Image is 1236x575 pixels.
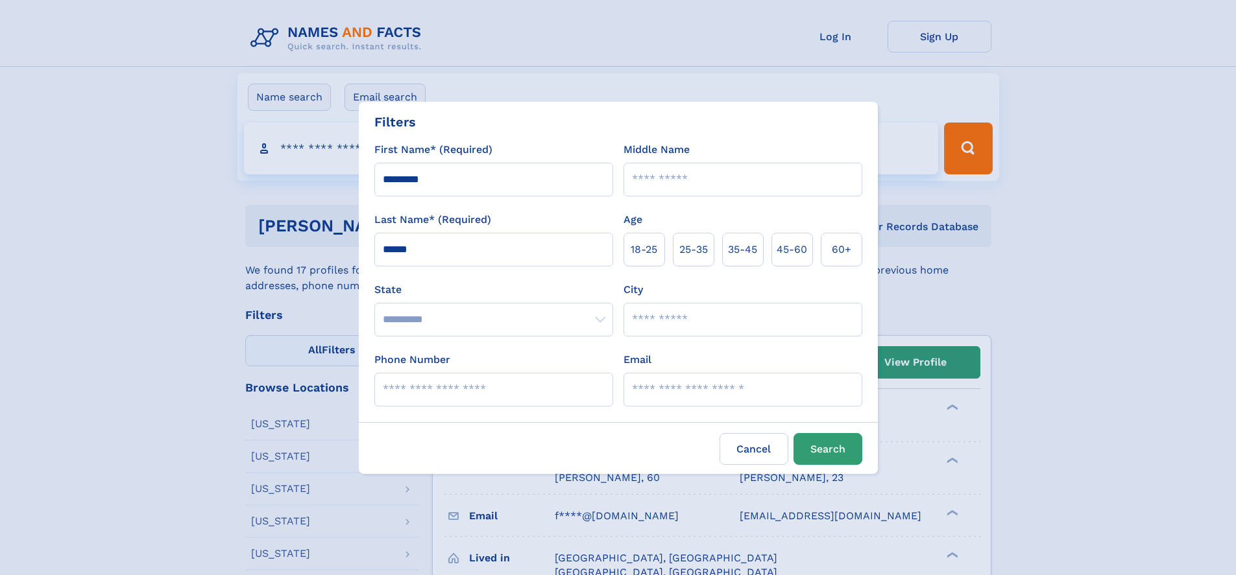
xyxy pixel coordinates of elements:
label: Cancel [720,433,788,465]
button: Search [794,433,862,465]
span: 18‑25 [631,242,657,257]
label: Last Name* (Required) [374,212,491,228]
span: 45‑60 [777,242,807,257]
label: State [374,282,613,298]
label: City [624,282,643,298]
label: Middle Name [624,142,690,158]
div: Filters [374,112,416,132]
label: Age [624,212,642,228]
label: First Name* (Required) [374,142,492,158]
span: 35‑45 [728,242,757,257]
span: 25‑35 [679,242,708,257]
label: Email [624,352,651,368]
label: Phone Number [374,352,450,368]
span: 60+ [832,242,851,257]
